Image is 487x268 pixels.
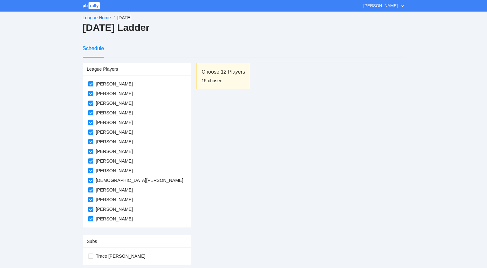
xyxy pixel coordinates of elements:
span: [PERSON_NAME] [93,206,136,213]
span: pb [83,3,88,8]
span: [DEMOGRAPHIC_DATA][PERSON_NAME] [93,177,186,184]
div: League Players [87,63,187,75]
div: Schedule [83,44,104,52]
span: [PERSON_NAME] [93,157,136,165]
div: 15 chosen [201,77,245,84]
span: down [400,4,405,8]
span: [PERSON_NAME] [93,167,136,174]
h2: [DATE] Ladder [83,21,405,34]
span: [PERSON_NAME] [93,129,136,136]
span: [DATE] [117,15,131,20]
span: [PERSON_NAME] [93,148,136,155]
span: [PERSON_NAME] [93,138,136,145]
span: rally [89,2,100,9]
span: [PERSON_NAME] [93,186,136,193]
span: [PERSON_NAME] [93,109,136,116]
span: [PERSON_NAME] [93,90,136,97]
span: Trace [PERSON_NAME] [93,253,148,260]
a: League Home [83,15,111,20]
span: [PERSON_NAME] [93,196,136,203]
a: pbrally [83,3,101,8]
div: Subs [87,235,187,247]
div: [PERSON_NAME] [363,3,398,9]
span: [PERSON_NAME] [93,215,136,222]
span: / [113,15,115,20]
div: Choose 12 Players [201,68,245,76]
span: [PERSON_NAME] [93,80,136,87]
span: [PERSON_NAME] [93,119,136,126]
span: [PERSON_NAME] [93,100,136,107]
